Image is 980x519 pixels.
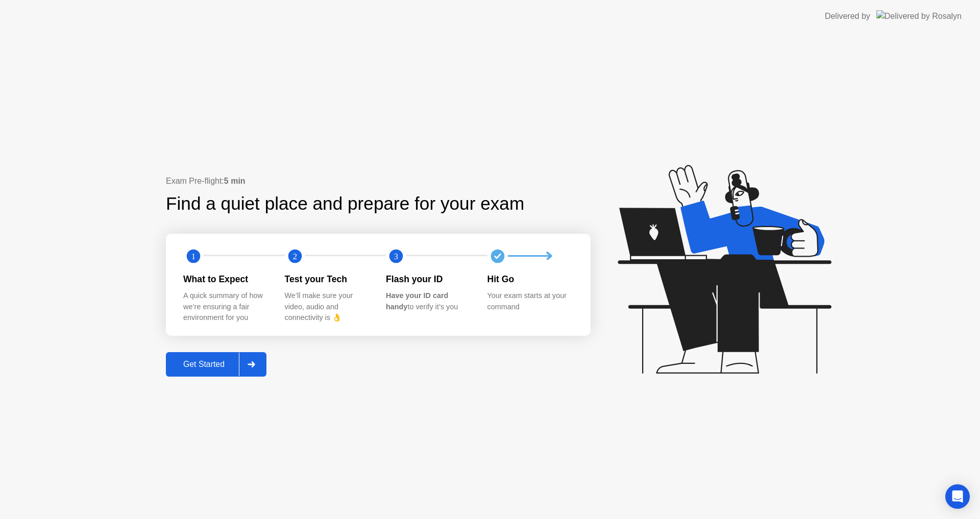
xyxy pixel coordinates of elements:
div: Open Intercom Messenger [945,484,970,509]
div: What to Expect [183,273,268,286]
div: Get Started [169,360,239,369]
text: 1 [191,251,195,261]
div: A quick summary of how we’re ensuring a fair environment for you [183,290,268,324]
div: to verify it’s you [386,290,471,312]
button: Get Started [166,352,266,377]
img: Delivered by Rosalyn [876,10,962,22]
div: Your exam starts at your command [487,290,573,312]
b: 5 min [224,177,246,185]
div: Exam Pre-flight: [166,175,591,187]
div: Test your Tech [285,273,370,286]
div: Flash your ID [386,273,471,286]
div: Hit Go [487,273,573,286]
text: 2 [292,251,297,261]
div: We’ll make sure your video, audio and connectivity is 👌 [285,290,370,324]
text: 3 [394,251,398,261]
div: Find a quiet place and prepare for your exam [166,190,526,217]
b: Have your ID card handy [386,291,448,311]
div: Delivered by [825,10,870,22]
